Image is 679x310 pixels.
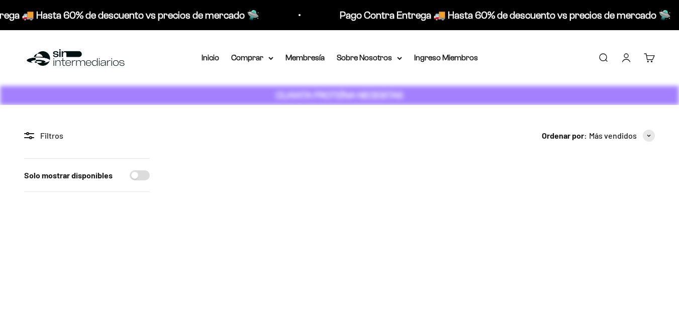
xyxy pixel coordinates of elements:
div: Filtros [24,129,150,142]
button: Más vendidos [589,129,655,142]
a: Membresía [285,53,325,62]
span: Ordenar por: [542,129,587,142]
summary: Sobre Nosotros [337,51,402,64]
strong: CUANTA PROTEÍNA NECESITAS [276,90,403,100]
summary: Comprar [231,51,273,64]
span: Más vendidos [589,129,637,142]
a: Ingreso Miembros [414,53,478,62]
a: Inicio [202,53,219,62]
p: Pago Contra Entrega 🚚 Hasta 60% de descuento vs precios de mercado 🛸 [340,7,671,23]
label: Solo mostrar disponibles [24,169,113,182]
